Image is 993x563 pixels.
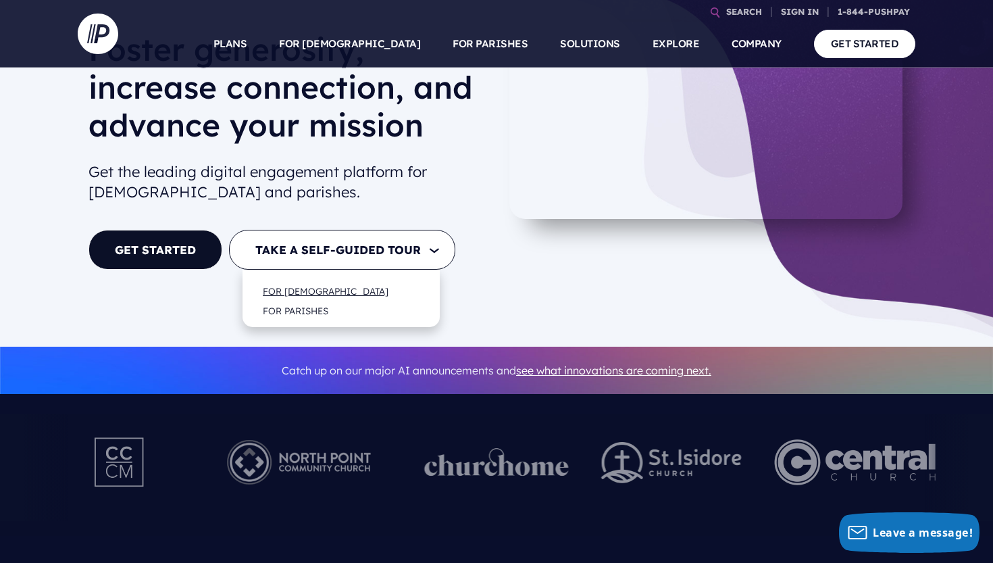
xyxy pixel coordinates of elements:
[839,512,979,553] button: Leave a message!
[516,364,711,377] a: see what innovations are coming next.
[873,525,973,540] span: Leave a message!
[601,442,742,483] img: pp_logos_2
[88,230,222,270] a: GET STARTED
[732,20,782,68] a: COMPANY
[249,295,342,326] a: FOR PARISHES
[279,20,420,68] a: FOR [DEMOGRAPHIC_DATA]
[67,425,174,499] img: Pushpay_Logo__CCM
[560,20,620,68] a: SOLUTIONS
[653,20,700,68] a: EXPLORE
[814,30,916,57] a: GET STARTED
[249,275,402,307] a: FOR [DEMOGRAPHIC_DATA]
[424,448,569,476] img: pp_logos_1
[206,425,392,499] img: Pushpay_Logo__NorthPoint
[774,425,936,499] img: Central Church Henderson NV
[213,20,247,68] a: PLANS
[453,20,528,68] a: FOR PARISHES
[88,30,486,155] h1: Foster generosity, increase connection, and advance your mission
[88,356,905,386] p: Catch up on our major AI announcements and
[229,230,455,270] button: TAKE A SELF-GUIDED TOUR
[88,156,486,209] h2: Get the leading digital engagement platform for [DEMOGRAPHIC_DATA] and parishes.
